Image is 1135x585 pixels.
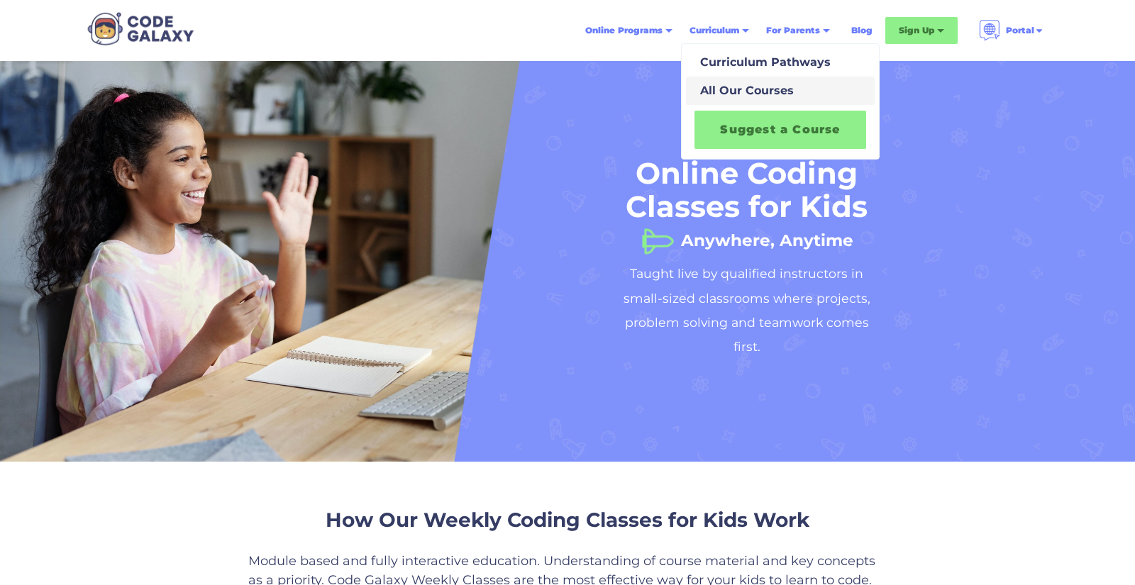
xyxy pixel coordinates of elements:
[758,18,838,43] div: For Parents
[612,262,882,360] h2: Taught live by qualified instructors in small-sized classrooms where projects, problem solving an...
[885,17,958,44] div: Sign Up
[899,23,934,38] div: Sign Up
[577,18,681,43] div: Online Programs
[694,82,794,99] div: All Our Courses
[612,157,882,223] h1: Online Coding Classes for Kids
[686,48,875,77] a: Curriculum Pathways
[681,226,853,240] h1: Anywhere, Anytime
[585,23,663,38] div: Online Programs
[686,77,875,105] a: All Our Courses
[326,508,809,532] span: How Our Weekly Coding Classes for Kids Work
[681,18,758,43] div: Curriculum
[1006,23,1034,38] div: Portal
[694,111,866,149] a: Suggest a Course
[766,23,820,38] div: For Parents
[690,23,739,38] div: Curriculum
[694,54,831,71] div: Curriculum Pathways
[681,43,880,160] nav: Curriculum
[843,18,881,43] a: Blog
[970,14,1053,47] div: Portal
